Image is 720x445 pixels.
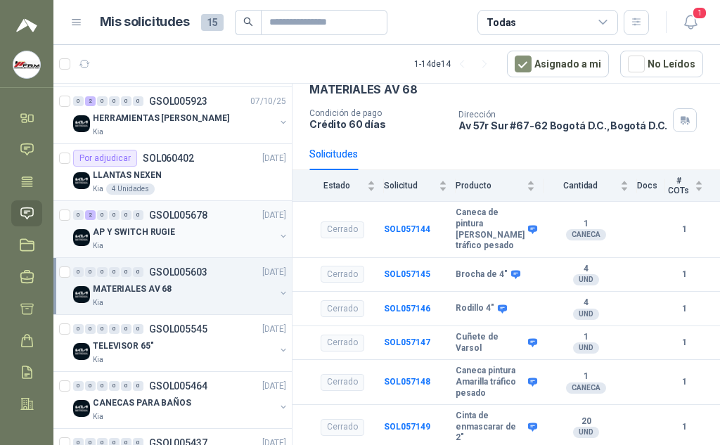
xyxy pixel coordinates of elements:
p: Kia [93,297,103,309]
a: 0 2 0 0 0 0 GSOL00592307/10/25 Company LogoHERRAMIENTAS [PERSON_NAME]Kia [73,93,289,138]
div: 0 [97,210,108,220]
p: [DATE] [262,209,286,222]
a: 0 2 0 0 0 0 GSOL005678[DATE] Company LogoAP Y SWITCH RUGIEKia [73,207,289,252]
p: Av 57r Sur #67-62 Bogotá D.C. , Bogotá D.C. [458,120,667,131]
b: Cuñete de Varsol [456,332,525,354]
p: Dirección [458,110,667,120]
div: 0 [109,324,120,334]
div: 0 [133,267,143,277]
div: 4 Unidades [106,183,155,195]
div: CANECA [566,229,606,240]
img: Logo peakr [16,17,37,34]
div: 0 [109,210,120,220]
h1: Mis solicitudes [100,12,190,32]
b: Brocha de 4" [456,269,508,280]
div: 2 [85,210,96,220]
th: Estado [292,170,384,202]
p: MATERIALES AV 68 [309,82,418,97]
span: Estado [309,181,364,191]
img: Company Logo [73,400,90,417]
div: Solicitudes [309,146,358,162]
p: GSOL005923 [149,96,207,106]
b: 1 [544,332,629,343]
p: Crédito 60 días [309,118,447,130]
p: MATERIALES AV 68 [93,283,172,296]
div: 0 [73,267,84,277]
div: 0 [121,96,131,106]
b: 1 [665,223,703,236]
div: 0 [97,381,108,391]
a: 0 0 0 0 0 0 GSOL005464[DATE] Company LogoCANECAS PARA BAÑOSKia [73,378,289,423]
a: SOL057147 [384,337,430,347]
div: 0 [85,267,96,277]
button: No Leídos [620,51,703,77]
div: 2 [85,96,96,106]
div: Todas [487,15,516,30]
p: GSOL005678 [149,210,207,220]
div: UND [573,427,599,438]
th: Docs [637,170,666,202]
p: [DATE] [262,152,286,165]
div: 0 [133,381,143,391]
div: 0 [73,324,84,334]
div: 0 [109,96,120,106]
span: 1 [692,6,707,20]
div: 0 [97,324,108,334]
p: GSOL005545 [149,324,207,334]
div: Por adjudicar [73,150,137,167]
div: 0 [85,324,96,334]
div: 0 [121,324,131,334]
img: Company Logo [73,115,90,132]
div: UND [573,274,599,285]
th: Solicitud [384,170,456,202]
div: 0 [97,96,108,106]
a: SOL057148 [384,377,430,387]
img: Company Logo [73,172,90,189]
img: Company Logo [73,343,90,360]
div: 0 [73,381,84,391]
p: Kia [93,354,103,366]
div: UND [573,342,599,354]
div: 0 [133,210,143,220]
p: [DATE] [262,323,286,336]
b: Rodillo 4" [456,303,494,314]
div: Cerrado [321,335,364,352]
b: 1 [544,219,629,230]
div: 0 [97,267,108,277]
p: SOL060402 [143,153,194,163]
b: 1 [665,268,703,281]
div: 0 [121,381,131,391]
div: 0 [109,381,120,391]
div: Cerrado [321,221,364,238]
th: Producto [456,170,544,202]
b: Caneca pintura Amarilla tráfico pesado [456,366,525,399]
a: SOL057145 [384,269,430,279]
p: [DATE] [262,266,286,279]
p: [DATE] [262,380,286,393]
span: # COTs [665,176,692,195]
div: 0 [133,96,143,106]
b: 1 [665,302,703,316]
a: SOL057144 [384,224,430,234]
div: Cerrado [321,419,364,436]
p: GSOL005603 [149,267,207,277]
div: 0 [121,210,131,220]
button: 1 [678,10,703,35]
b: Caneca de pintura [PERSON_NAME] tráfico pesado [456,207,525,251]
div: 0 [121,267,131,277]
b: 1 [665,336,703,349]
div: 0 [133,324,143,334]
th: Cantidad [544,170,637,202]
div: 0 [73,96,84,106]
div: UND [573,309,599,320]
p: HERRAMIENTAS [PERSON_NAME] [93,112,229,125]
a: SOL057146 [384,304,430,314]
b: 4 [544,297,629,309]
p: Kia [93,411,103,423]
a: Por adjudicarSOL060402[DATE] Company LogoLLANTAS NEXENKia4 Unidades [53,144,292,201]
div: Cerrado [321,300,364,317]
div: 1 - 14 de 14 [414,53,496,75]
